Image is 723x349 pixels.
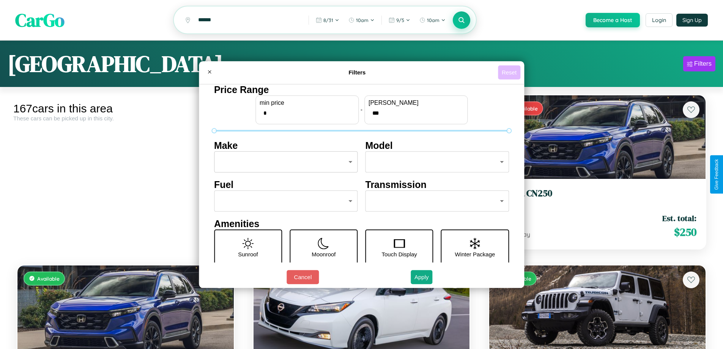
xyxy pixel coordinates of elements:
[498,188,696,199] h3: Honda CN250
[238,249,258,259] p: Sunroof
[498,188,696,207] a: Honda CN2502017
[8,48,223,79] h1: [GEOGRAPHIC_DATA]
[312,14,343,26] button: 8/31
[396,17,404,23] span: 9 / 5
[381,249,417,259] p: Touch Display
[287,270,319,284] button: Cancel
[498,65,520,79] button: Reset
[411,270,433,284] button: Apply
[674,224,696,240] span: $ 250
[312,249,336,259] p: Moonroof
[214,140,358,151] h4: Make
[369,99,463,106] label: [PERSON_NAME]
[13,115,238,122] div: These cars can be picked up in this city.
[646,13,673,27] button: Login
[345,14,378,26] button: 10am
[694,60,712,68] div: Filters
[216,69,498,76] h4: Filters
[662,213,696,224] span: Est. total:
[455,249,495,259] p: Winter Package
[361,104,362,115] p: -
[214,218,509,229] h4: Amenities
[714,159,719,190] div: Give Feedback
[676,14,708,27] button: Sign Up
[683,56,715,71] button: Filters
[15,8,65,33] span: CarGo
[214,179,358,190] h4: Fuel
[586,13,640,27] button: Become a Host
[260,99,354,106] label: min price
[416,14,449,26] button: 10am
[37,275,60,282] span: Available
[13,102,238,115] div: 167 cars in this area
[323,17,333,23] span: 8 / 31
[356,17,369,23] span: 10am
[385,14,414,26] button: 9/5
[365,140,509,151] h4: Model
[427,17,439,23] span: 10am
[214,84,509,95] h4: Price Range
[365,179,509,190] h4: Transmission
